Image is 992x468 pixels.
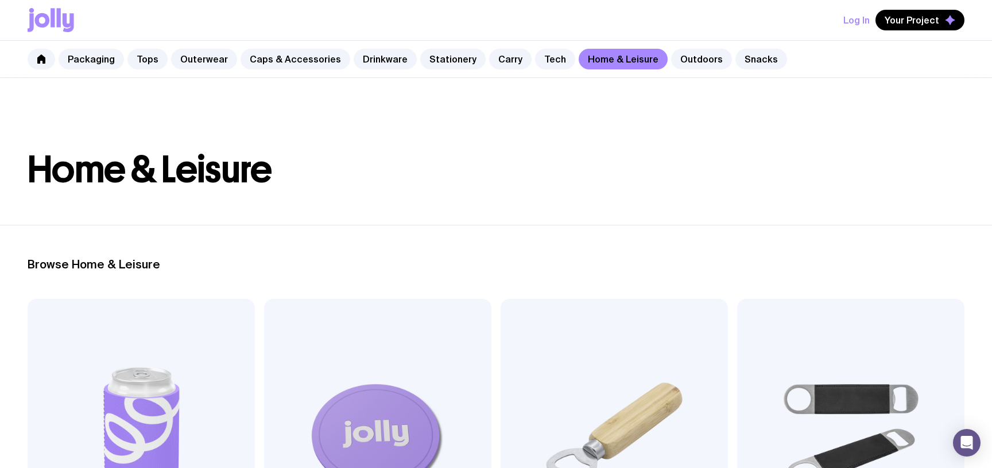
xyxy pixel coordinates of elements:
[127,49,168,69] a: Tops
[354,49,417,69] a: Drinkware
[885,14,939,26] span: Your Project
[953,429,981,457] div: Open Intercom Messenger
[535,49,575,69] a: Tech
[241,49,350,69] a: Caps & Accessories
[28,258,964,271] h2: Browse Home & Leisure
[489,49,532,69] a: Carry
[579,49,668,69] a: Home & Leisure
[28,151,964,188] h1: Home & Leisure
[420,49,486,69] a: Stationery
[843,10,870,30] button: Log In
[59,49,124,69] a: Packaging
[671,49,732,69] a: Outdoors
[735,49,787,69] a: Snacks
[171,49,237,69] a: Outerwear
[875,10,964,30] button: Your Project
